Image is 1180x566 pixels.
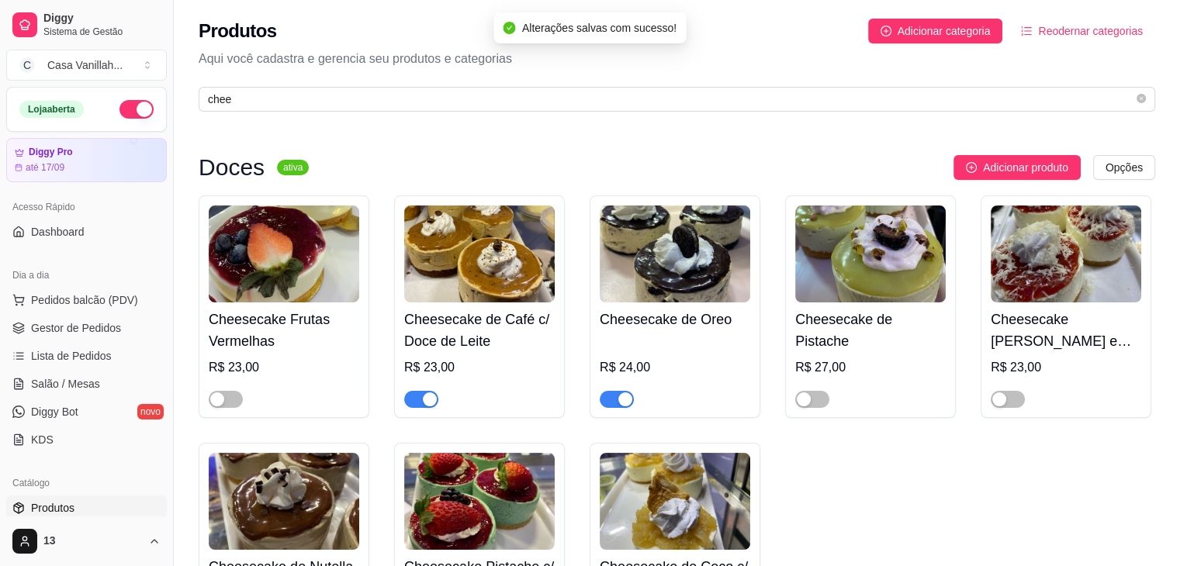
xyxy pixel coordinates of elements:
[19,57,35,73] span: C
[991,358,1141,377] div: R$ 23,00
[953,155,1081,180] button: Adicionar produto
[600,453,750,550] img: product-image
[43,534,142,548] span: 13
[19,101,84,118] div: Loja aberta
[6,6,167,43] a: DiggySistema de Gestão
[6,471,167,495] div: Catálogo
[881,26,891,36] span: plus-circle
[600,309,750,330] h4: Cheesecake de Oreo
[209,358,359,377] div: R$ 23,00
[6,138,167,182] a: Diggy Proaté 17/09
[898,22,991,40] span: Adicionar categoria
[31,404,78,419] span: Diggy Bot
[43,12,161,26] span: Diggy
[404,358,555,377] div: R$ 23,00
[522,22,677,34] span: Alterações salvas com sucesso!
[31,224,85,240] span: Dashboard
[966,162,977,173] span: plus-circle
[600,205,750,302] img: product-image
[199,158,265,177] h3: Doces
[795,205,946,302] img: product-image
[6,371,167,396] a: Salão / Mesas
[6,50,167,81] button: Select a team
[199,19,277,43] h2: Produtos
[6,219,167,244] a: Dashboard
[199,50,1155,68] p: Aqui você cadastra e gerencia seu produtos e categorias
[31,292,138,308] span: Pedidos balcão (PDV)
[209,453,359,550] img: product-image
[6,495,167,520] a: Produtos
[404,453,555,550] img: product-image
[119,100,154,119] button: Alterar Status
[6,195,167,219] div: Acesso Rápido
[208,91,1133,108] input: Buscar por nome ou código do produto
[503,22,516,34] span: check-circle
[1009,19,1155,43] button: Reodernar categorias
[31,320,121,336] span: Gestor de Pedidos
[991,309,1141,352] h4: Cheesecake [PERSON_NAME] e [PERSON_NAME]
[6,316,167,340] a: Gestor de Pedidos
[31,432,54,447] span: KDS
[600,358,750,377] div: R$ 24,00
[6,427,167,452] a: KDS
[31,500,74,516] span: Produtos
[1038,22,1143,40] span: Reodernar categorias
[43,26,161,38] span: Sistema de Gestão
[404,205,555,302] img: product-image
[1093,155,1155,180] button: Opções
[1106,159,1143,176] span: Opções
[209,205,359,302] img: product-image
[1137,94,1146,103] span: close-circle
[991,205,1141,302] img: product-image
[31,376,100,392] span: Salão / Mesas
[6,523,167,560] button: 13
[868,19,1003,43] button: Adicionar categoria
[47,57,123,73] div: Casa Vanillah ...
[795,309,946,352] h4: Cheesecake de Pistache
[6,399,167,424] a: Diggy Botnovo
[26,161,64,174] article: até 17/09
[29,147,73,158] article: Diggy Pro
[6,343,167,368] a: Lista de Pedidos
[983,159,1068,176] span: Adicionar produto
[209,309,359,352] h4: Cheesecake Frutas Vermelhas
[1137,92,1146,107] span: close-circle
[6,263,167,288] div: Dia a dia
[6,288,167,312] button: Pedidos balcão (PDV)
[31,348,112,364] span: Lista de Pedidos
[795,358,946,377] div: R$ 27,00
[1021,26,1032,36] span: ordered-list
[277,160,309,175] sup: ativa
[404,309,555,352] h4: Cheesecake de Café c/ Doce de Leite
